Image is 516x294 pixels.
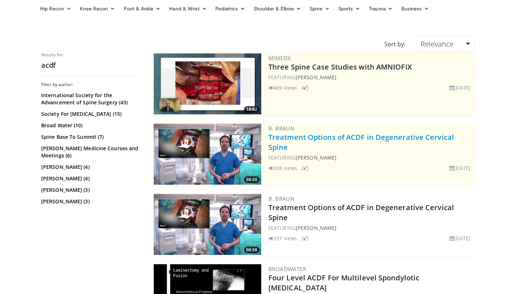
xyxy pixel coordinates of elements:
[305,1,334,16] a: Spine
[41,92,140,106] a: International Society for the Advancement of Spine Surgery (43)
[268,73,473,81] div: FEATURING
[416,36,475,52] a: Relevance
[154,124,261,185] img: 009a77ed-cfd7-46ce-89c5-e6e5196774e0.300x170_q85_crop-smart_upscale.jpg
[244,106,259,113] span: 18:02
[165,1,211,16] a: Hand & Wrist
[268,84,297,91] li: 469 views
[154,53,261,114] img: 34c974b5-e942-4b60-b0f4-1f83c610957b.300x170_q85_crop-smart_upscale.jpg
[268,203,454,222] a: Treatment Options of ACDF in Degenerative Cervical Spine
[449,84,470,91] li: [DATE]
[296,154,336,161] a: [PERSON_NAME]
[268,125,295,132] a: B. Braun
[268,164,297,172] li: 338 views
[154,194,261,255] img: 009a77ed-cfd7-46ce-89c5-e6e5196774e0.300x170_q85_crop-smart_upscale.jpg
[36,1,76,16] a: Hip Recon
[268,265,306,272] a: BroadWater
[268,234,297,242] li: 337 views
[244,247,259,253] span: 08:58
[268,62,412,72] a: Three Spine Case Studies with AMNIOFIX
[154,194,261,255] a: 08:58
[296,74,336,81] a: [PERSON_NAME]
[301,234,309,242] li: 2
[379,36,411,52] div: Sort by:
[41,133,140,141] a: Spine Base To Summit (7)
[268,195,295,202] a: B. Braun
[301,164,309,172] li: 2
[268,273,419,293] a: Four Level ACDF For Multilevel Spondylotic [MEDICAL_DATA]
[268,54,291,62] a: MIMEDX
[296,224,336,231] a: [PERSON_NAME]
[41,163,140,171] a: [PERSON_NAME] (4)
[76,1,120,16] a: Knee Recon
[120,1,165,16] a: Foot & Ankle
[211,1,249,16] a: Pediatrics
[449,164,470,172] li: [DATE]
[364,1,397,16] a: Trauma
[421,39,454,49] span: Relevance
[268,132,454,152] a: Treatment Options of ACDF in Degenerative Cervical Spine
[41,122,140,129] a: Broad Water (10)
[449,234,470,242] li: [DATE]
[41,186,140,194] a: [PERSON_NAME] (3)
[334,1,365,16] a: Sports
[154,53,261,114] a: 18:02
[154,124,261,185] a: 08:58
[41,198,140,205] a: [PERSON_NAME] (3)
[397,1,434,16] a: Business
[41,61,142,70] h2: acdf
[41,110,140,118] a: Society For [MEDICAL_DATA] (15)
[268,154,473,161] div: FEATURING
[41,52,142,58] p: Results for:
[268,224,473,232] div: FEATURING
[244,176,259,183] span: 08:58
[41,145,140,159] a: [PERSON_NAME] Medicine Courses and Meetings (6)
[41,82,142,87] h3: Filter by author:
[249,1,305,16] a: Shoulder & Elbow
[301,84,309,91] li: 4
[41,175,140,182] a: [PERSON_NAME] (4)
